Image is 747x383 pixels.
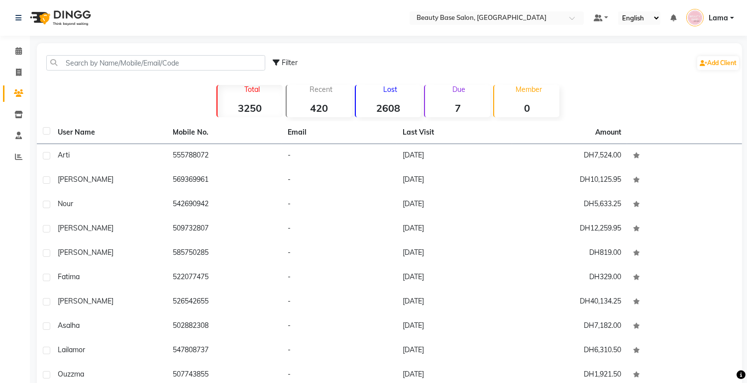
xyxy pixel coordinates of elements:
[282,168,397,193] td: -
[397,290,512,314] td: [DATE]
[425,102,490,114] strong: 7
[217,102,283,114] strong: 3250
[58,321,80,330] span: asalha
[58,370,84,379] span: ouzzma
[221,85,283,94] p: Total
[282,121,397,144] th: Email
[282,217,397,241] td: -
[397,193,512,217] td: [DATE]
[512,217,627,241] td: DH12,259.95
[58,297,113,306] span: [PERSON_NAME]
[167,241,282,266] td: 585750285
[512,314,627,339] td: DH7,182.00
[512,241,627,266] td: DH819.00
[709,13,728,23] span: Lama
[167,290,282,314] td: 526542655
[397,217,512,241] td: [DATE]
[58,199,73,208] span: nour
[167,193,282,217] td: 542690942
[397,144,512,168] td: [DATE]
[52,121,167,144] th: User Name
[697,56,739,70] a: Add Client
[282,339,397,363] td: -
[282,193,397,217] td: -
[494,102,559,114] strong: 0
[58,248,113,257] span: [PERSON_NAME]
[282,290,397,314] td: -
[686,9,704,26] img: Lama
[167,168,282,193] td: 569369961
[512,168,627,193] td: DH10,125.95
[512,144,627,168] td: DH7,524.00
[498,85,559,94] p: Member
[291,85,352,94] p: Recent
[282,241,397,266] td: -
[167,314,282,339] td: 502882308
[512,266,627,290] td: DH329.00
[397,266,512,290] td: [DATE]
[397,168,512,193] td: [DATE]
[360,85,421,94] p: Lost
[282,144,397,168] td: -
[167,144,282,168] td: 555788072
[397,314,512,339] td: [DATE]
[512,193,627,217] td: DH5,633.25
[167,339,282,363] td: 547808737
[589,121,627,144] th: Amount
[58,345,73,354] span: laila
[58,175,113,184] span: [PERSON_NAME]
[167,121,282,144] th: Mobile No.
[282,314,397,339] td: -
[73,345,85,354] span: mor
[282,266,397,290] td: -
[167,217,282,241] td: 509732807
[282,58,298,67] span: Filter
[512,290,627,314] td: DH40,134.25
[58,151,70,159] span: arti
[25,4,94,32] img: logo
[287,102,352,114] strong: 420
[397,241,512,266] td: [DATE]
[427,85,490,94] p: Due
[167,266,282,290] td: 522077475
[58,272,80,281] span: fatima
[46,55,265,71] input: Search by Name/Mobile/Email/Code
[397,339,512,363] td: [DATE]
[58,224,113,232] span: [PERSON_NAME]
[397,121,512,144] th: Last Visit
[356,102,421,114] strong: 2608
[512,339,627,363] td: DH6,310.50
